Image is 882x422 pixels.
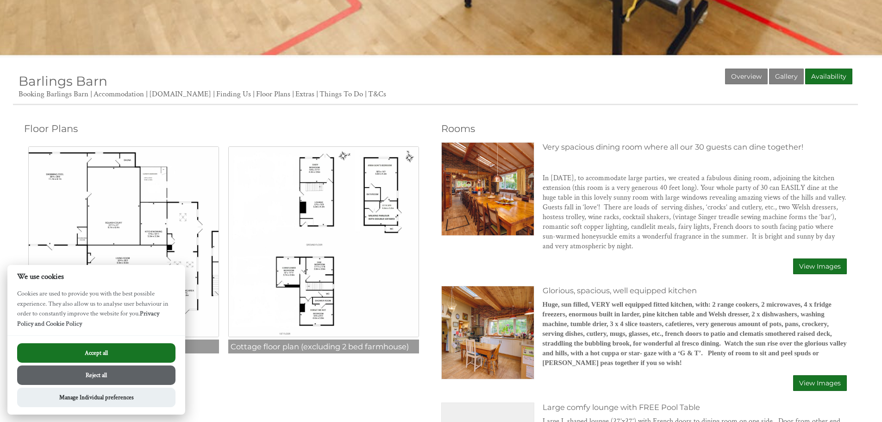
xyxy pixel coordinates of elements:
[94,89,144,99] a: Accommodation
[442,143,534,235] img: Very spacious dining room where all our 30 guests can dine together!
[149,89,211,99] a: [DOMAIN_NAME]
[319,89,363,99] a: Things To Do
[7,272,185,281] h2: We use cookies
[543,142,847,151] h3: Very spacious dining room where all our 30 guests can dine together!
[543,403,847,412] h3: Large comfy lounge with FREE Pool Table
[793,258,847,274] a: View Images
[17,365,175,385] button: Reject all
[17,343,175,363] button: Accept all
[17,388,175,407] button: Manage Individual preferences
[7,289,185,335] p: Cookies are used to provide you with the best possible experience. They also allow us to analyse ...
[19,73,107,89] a: Barlings Barn
[543,286,847,295] h3: Glorious, spacious, well equipped kitchen
[28,146,219,337] img: Barn guest floorplan mar 21
[725,69,768,84] a: Overview
[228,146,419,337] img: Cottage floor plan (excluding 2 bed farmhouse)
[256,89,290,99] a: Floor Plans
[793,375,847,391] a: View Images
[295,89,314,99] a: Extras
[769,69,804,84] a: Gallery
[543,173,847,251] p: In [DATE], to accommodate large parties, we created a fabulous dining room, adjoining the kitchen...
[442,286,534,379] img: Glorious, spacious, well equipped kitchen
[24,123,430,134] h2: Floor Plans
[19,89,88,99] a: Booking Barlings Barn
[228,340,419,353] h3: Cottage floor plan (excluding 2 bed farmhouse)
[441,123,847,134] h2: Rooms
[543,301,847,366] span: Huge, sun filled, VERY well equipped fitted kitchen, with: 2 range cookers, 2 microwaves, 4 x fri...
[805,69,852,84] a: Availability
[216,89,251,99] a: Finding Us
[17,309,159,328] a: Privacy Policy and Cookie Policy
[368,89,386,99] a: T&Cs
